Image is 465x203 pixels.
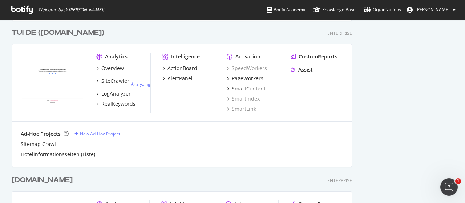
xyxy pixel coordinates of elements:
div: Assist [298,66,313,73]
a: [DOMAIN_NAME] [12,175,76,186]
img: tui.com [21,53,85,104]
div: - [131,75,150,87]
span: Marcel Köhler [416,7,450,13]
a: Assist [291,66,313,73]
div: Ad-Hoc Projects [21,130,61,138]
a: PageWorkers [227,75,263,82]
a: ActionBoard [162,65,197,72]
div: SiteCrawler [101,77,129,85]
a: Sitemap Crawl [21,141,56,148]
a: AlertPanel [162,75,193,82]
div: TUI DE ([DOMAIN_NAME]) [12,28,104,38]
div: LogAnalyzer [101,90,131,97]
div: Intelligence [171,53,200,60]
button: [PERSON_NAME] [401,4,461,16]
a: Overview [96,65,124,72]
div: Organizations [364,6,401,13]
a: SpeedWorkers [227,65,267,72]
a: SmartContent [227,85,266,92]
a: New Ad-Hoc Project [74,131,120,137]
span: Welcome back, [PERSON_NAME] ! [38,7,104,13]
div: CustomReports [299,53,337,60]
div: Activation [235,53,260,60]
div: Overview [101,65,124,72]
div: AlertPanel [167,75,193,82]
div: Analytics [105,53,128,60]
a: SmartLink [227,105,256,113]
iframe: Intercom live chat [440,178,458,196]
a: RealKeywords [96,100,136,107]
a: Analyzing [131,81,150,87]
div: RealKeywords [101,100,136,107]
a: CustomReports [291,53,337,60]
div: PageWorkers [232,75,263,82]
a: LogAnalyzer [96,90,131,97]
a: Hotelinformationsseiten (Liste) [21,151,95,158]
div: SmartContent [232,85,266,92]
div: Enterprise [327,30,352,36]
a: SmartIndex [227,95,260,102]
div: ActionBoard [167,65,197,72]
a: TUI DE ([DOMAIN_NAME]) [12,28,107,38]
div: Botify Academy [267,6,305,13]
div: Knowledge Base [313,6,356,13]
div: [DOMAIN_NAME] [12,175,73,186]
div: New Ad-Hoc Project [80,131,120,137]
a: SiteCrawler- Analyzing [96,75,150,87]
div: Enterprise [327,178,352,184]
span: 1 [455,178,461,184]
